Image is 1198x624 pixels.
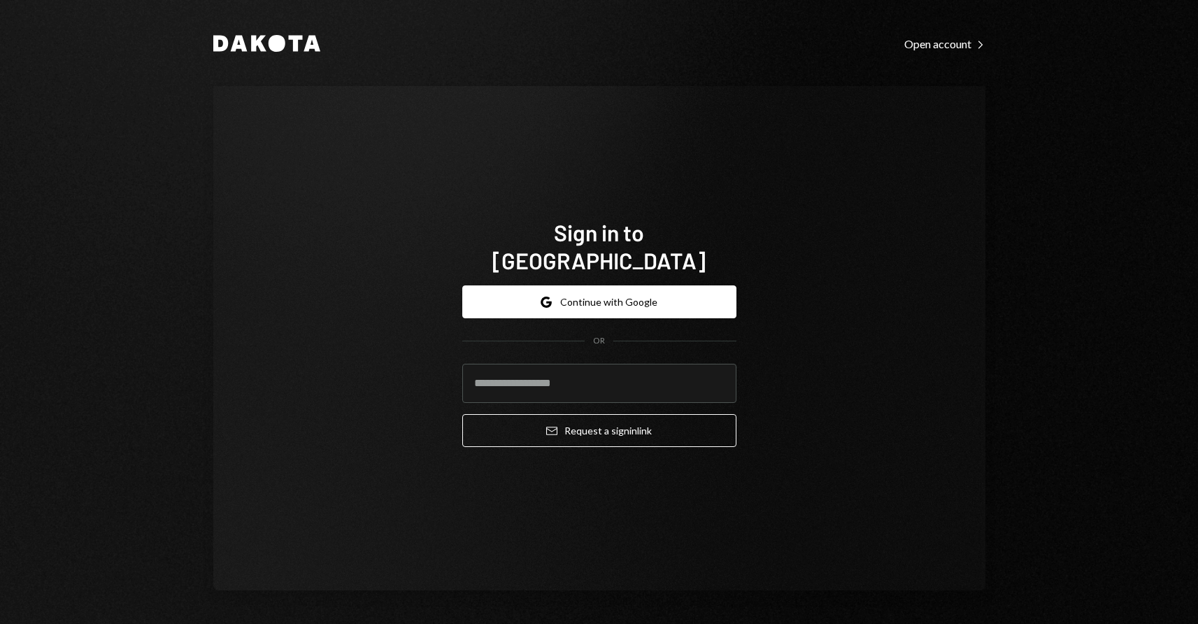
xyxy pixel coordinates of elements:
div: Open account [904,37,985,51]
button: Continue with Google [462,285,736,318]
div: OR [593,335,605,347]
h1: Sign in to [GEOGRAPHIC_DATA] [462,218,736,274]
button: Request a signinlink [462,414,736,447]
a: Open account [904,36,985,51]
